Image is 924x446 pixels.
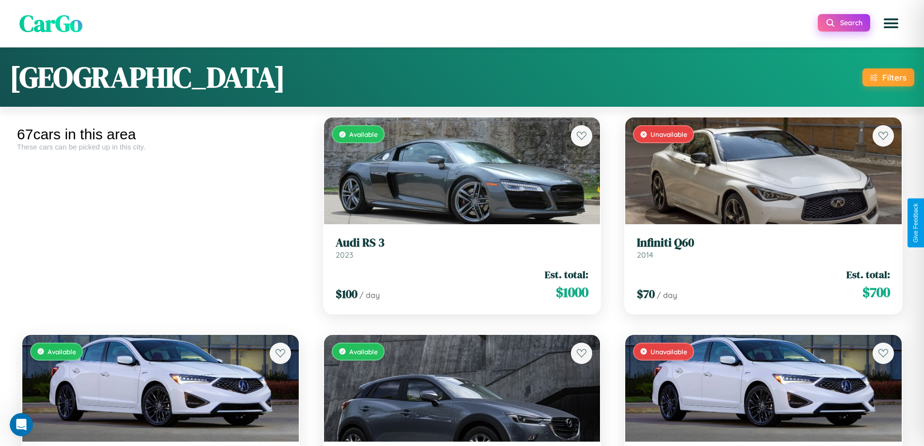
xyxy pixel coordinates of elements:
span: Available [349,347,378,356]
button: Filters [862,68,914,86]
div: These cars can be picked up in this city. [17,143,304,151]
h1: [GEOGRAPHIC_DATA] [10,57,285,97]
span: $ 700 [862,282,890,302]
span: Available [349,130,378,138]
span: Est. total: [545,267,588,281]
span: 2023 [336,250,353,260]
span: CarGo [19,7,82,39]
iframe: Intercom live chat [10,413,33,436]
div: Filters [882,72,907,83]
a: Audi RS 32023 [336,236,589,260]
span: Available [48,347,76,356]
span: Unavailable [650,347,687,356]
span: Unavailable [650,130,687,138]
button: Open menu [877,10,905,37]
span: / day [359,290,380,300]
span: / day [657,290,677,300]
h3: Infiniti Q60 [637,236,890,250]
button: Search [818,14,870,32]
h3: Audi RS 3 [336,236,589,250]
span: Est. total: [846,267,890,281]
span: $ 70 [637,286,655,302]
span: 2014 [637,250,653,260]
a: Infiniti Q602014 [637,236,890,260]
span: $ 100 [336,286,357,302]
div: Give Feedback [912,203,919,243]
span: $ 1000 [556,282,588,302]
div: 67 cars in this area [17,126,304,143]
span: Search [840,18,862,27]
